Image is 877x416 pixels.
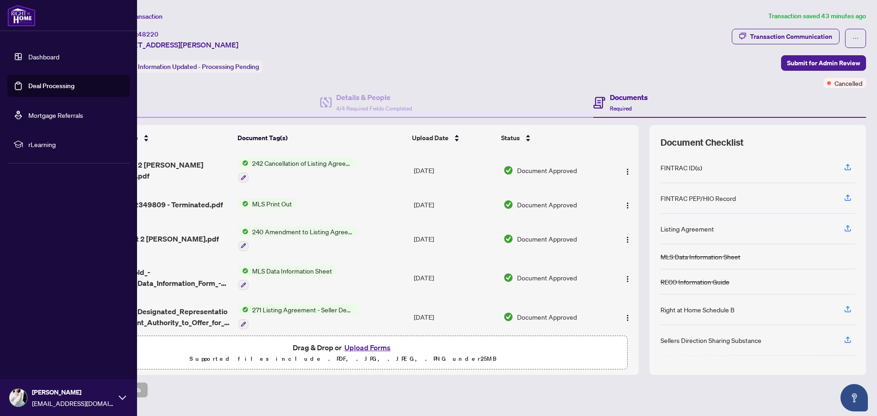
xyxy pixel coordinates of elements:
div: Listing Agreement [660,224,714,234]
a: Dashboard [28,53,59,61]
span: Document Approved [517,234,577,244]
span: rLearning [28,139,123,149]
span: MLS Data Information Sheet [248,266,336,276]
img: Logo [624,202,631,209]
span: Document Approved [517,312,577,322]
article: Transaction saved 43 minutes ago [768,11,866,21]
div: RECO Information Guide [660,277,729,287]
span: Required [610,105,632,112]
button: Upload Forms [342,342,393,353]
span: View Transaction [114,12,163,21]
span: Cancelled [835,78,862,88]
h4: Details & People [336,92,412,103]
p: Supported files include .PDF, .JPG, .JPEG, .PNG under 25 MB [64,353,622,364]
img: Document Status [503,312,513,322]
span: 48220 [138,30,158,38]
button: Status Icon242 Cancellation of Listing Agreement - Authority to Offer for Sale [238,158,357,183]
button: Logo [620,163,635,178]
img: Logo [624,314,631,321]
img: Profile Icon [10,389,27,406]
span: Upload Date [412,133,449,143]
span: 290_Freehold_-_Sale_MLS_Data_Information_Form_-_PropTx-[PERSON_NAME].pdf [98,267,231,289]
button: Transaction Communication [732,29,840,44]
img: Logo [624,168,631,175]
button: Status IconMLS Data Information Sheet [238,266,336,290]
button: Status IconMLS Print Out [238,199,296,209]
h4: Documents [610,92,648,103]
td: [DATE] [410,258,499,298]
span: Submit for Admin Review [787,56,860,70]
div: Status: [113,60,263,73]
span: Drag & Drop orUpload FormsSupported files include .PDF, .JPG, .JPEG, .PNG under25MB [59,336,627,370]
img: Status Icon [238,158,248,168]
a: Deal Processing [28,82,74,90]
span: ellipsis [852,35,859,42]
div: Sellers Direction Sharing Substance [660,335,761,345]
td: [DATE] [410,190,499,219]
button: Submit for Admin Review [781,55,866,71]
span: Document Approved [517,273,577,283]
img: Status Icon [238,199,248,209]
span: 271 Listing Agreement - Seller Designated Representation Agreement Authority to Offer for Sale [248,305,357,315]
img: Document Status [503,165,513,175]
div: Transaction Communication [750,29,832,44]
span: [PERSON_NAME] [32,387,114,397]
td: [DATE] [410,219,499,258]
span: Information Updated - Processing Pending [138,63,259,71]
img: Document Status [503,273,513,283]
img: Document Status [503,234,513,244]
span: Document Approved [517,165,577,175]
td: [DATE] [410,151,499,190]
button: Logo [620,310,635,324]
th: (9) File Name [95,125,234,151]
img: Status Icon [238,226,248,237]
span: Document Checklist [660,136,744,149]
span: Document Approved [517,200,577,210]
span: 242 Cancellation of Listing Agreement - Authority to Offer for Sale [248,158,357,168]
img: Logo [624,236,631,243]
span: 240 Amendment to Listing Agreement - Authority to Offer for Sale Price Change/Extension/Amendment(s) [248,226,357,237]
span: 4/4 Required Fields Completed [336,105,412,112]
button: Logo [620,270,635,285]
span: Drag & Drop or [293,342,393,353]
span: amendment 2 [PERSON_NAME].pdf [98,233,219,244]
button: Open asap [840,384,868,411]
div: FINTRAC ID(s) [660,163,702,173]
span: 271_Seller_Designated_Representation_Agreement_Authority_to_Offer_for_Sale_-_PropTx-[PERSON_NAME]... [98,306,231,328]
span: [STREET_ADDRESS][PERSON_NAME] [113,39,238,50]
div: MLS Data Information Sheet [660,252,740,262]
img: logo [7,5,36,26]
div: Right at Home Schedule B [660,305,734,315]
span: MLS Print Out [248,199,296,209]
img: Document Status [503,200,513,210]
button: Status Icon271 Listing Agreement - Seller Designated Representation Agreement Authority to Offer ... [238,305,357,329]
a: Mortgage Referrals [28,111,83,119]
th: Document Tag(s) [234,125,408,151]
span: [EMAIL_ADDRESS][DOMAIN_NAME] [32,398,114,408]
button: Logo [620,197,635,212]
img: Status Icon [238,266,248,276]
td: [DATE] [410,297,499,337]
img: Logo [624,275,631,283]
img: Status Icon [238,305,248,315]
span: Status [501,133,520,143]
span: cancelation 2 [PERSON_NAME] EXECUTED.pdf [98,159,231,181]
div: FINTRAC PEP/HIO Record [660,193,736,203]
button: Logo [620,232,635,246]
th: Status [497,125,605,151]
button: Status Icon240 Amendment to Listing Agreement - Authority to Offer for Sale Price Change/Extensio... [238,226,357,251]
span: Listing W12349809 - Terminated.pdf [98,199,223,210]
th: Upload Date [408,125,497,151]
